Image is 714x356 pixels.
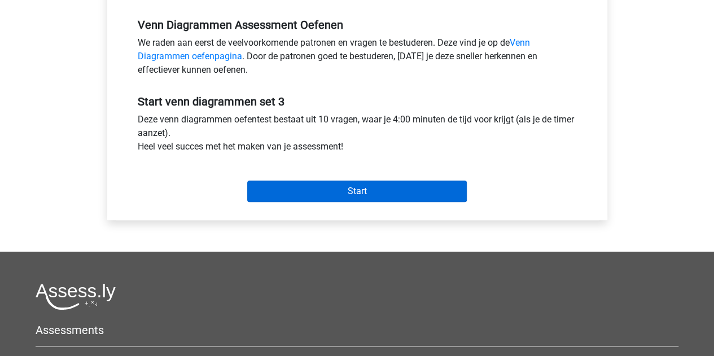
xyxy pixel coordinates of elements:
img: Assessly logo [36,283,116,310]
div: Deze venn diagrammen oefentest bestaat uit 10 vragen, waar je 4:00 minuten de tijd voor krijgt (a... [129,113,585,158]
h5: Assessments [36,323,678,337]
input: Start [247,181,467,202]
div: We raden aan eerst de veelvoorkomende patronen en vragen te bestuderen. Deze vind je op de . Door... [129,36,585,81]
h5: Venn Diagrammen Assessment Oefenen [138,18,577,32]
h5: Start venn diagrammen set 3 [138,95,577,108]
